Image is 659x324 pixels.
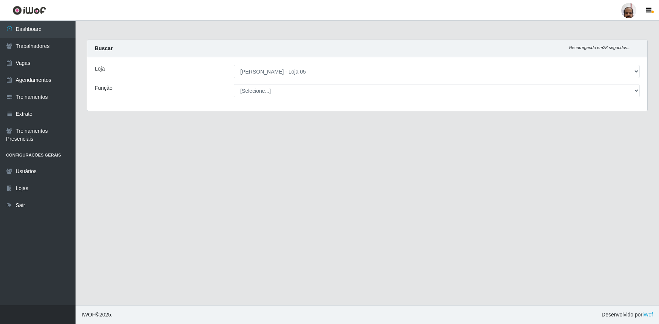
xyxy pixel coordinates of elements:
[82,312,96,318] span: IWOF
[95,45,113,51] strong: Buscar
[82,311,113,319] span: © 2025 .
[12,6,46,15] img: CoreUI Logo
[95,84,113,92] label: Função
[569,45,631,50] i: Recarregando em 28 segundos...
[602,311,653,319] span: Desenvolvido por
[95,65,105,73] label: Loja
[642,312,653,318] a: iWof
